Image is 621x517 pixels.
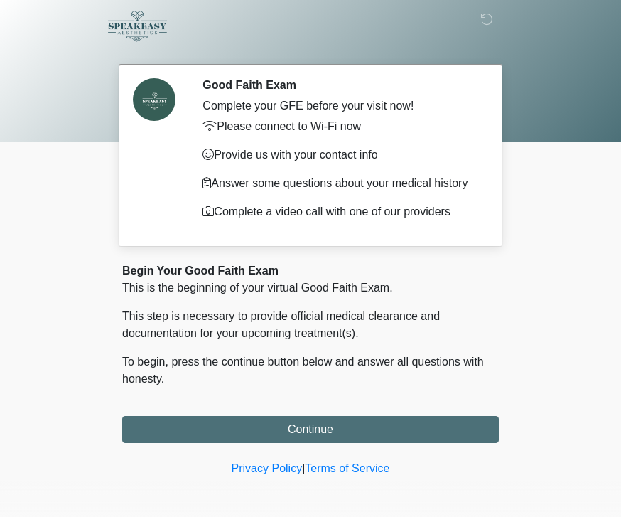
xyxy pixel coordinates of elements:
[122,308,499,342] p: This step is necessary to provide official medical clearance and documentation for your upcoming ...
[122,416,499,443] button: Continue
[305,462,389,474] a: Terms of Service
[133,78,175,121] img: Agent Avatar
[202,118,477,135] p: Please connect to Wi-Fi now
[202,146,477,164] p: Provide us with your contact info
[202,78,477,92] h2: Good Faith Exam
[122,353,499,388] p: To begin, press the continue button below and answer all questions with honesty.
[232,462,303,474] a: Privacy Policy
[122,262,499,279] div: Begin Your Good Faith Exam
[108,11,167,42] img: Speakeasy Aesthetics GFE Logo
[202,97,477,114] div: Complete your GFE before your visit now!
[202,203,477,220] p: Complete a video call with one of our providers
[302,462,305,474] a: |
[202,175,477,192] p: Answer some questions about your medical history
[122,279,499,297] p: This is the beginning of your virtual Good Faith Exam.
